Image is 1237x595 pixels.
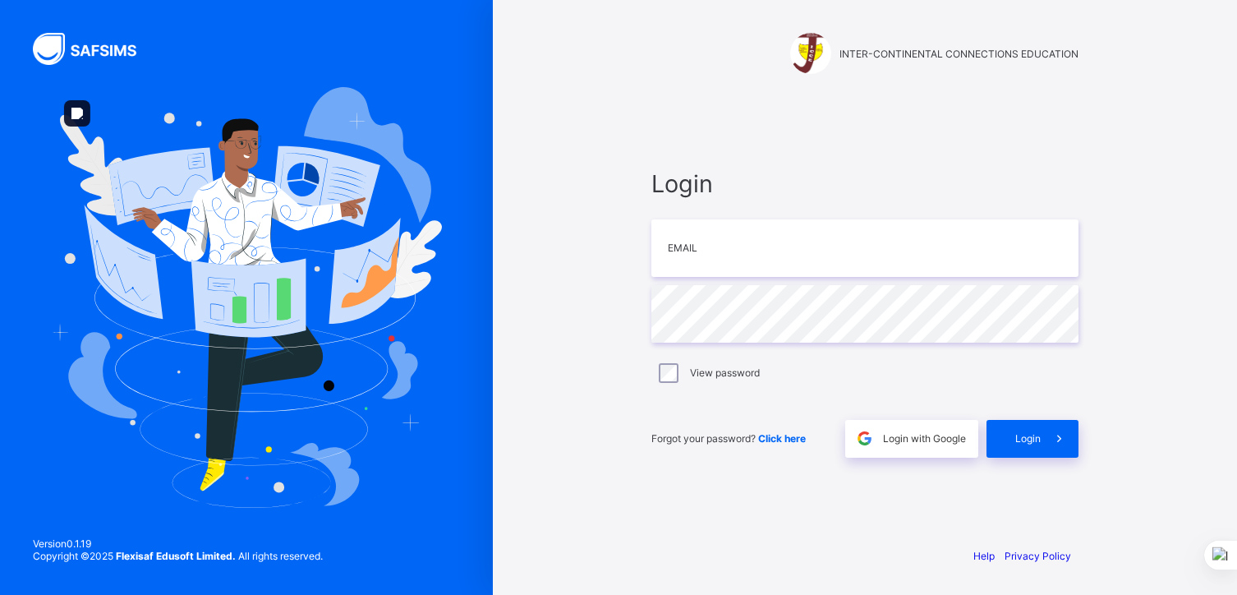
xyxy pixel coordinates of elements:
span: Login [651,169,1078,198]
strong: Flexisaf Edusoft Limited. [116,550,236,562]
span: INTER-CONTINENTAL CONNECTIONS EDUCATION [839,48,1078,60]
img: SAFSIMS Logo [33,33,156,65]
span: Login with Google [883,432,966,445]
a: Help [973,550,995,562]
img: google.396cfc9801f0270233282035f929180a.svg [855,429,874,448]
a: Privacy Policy [1005,550,1071,562]
span: Version 0.1.19 [33,537,323,550]
a: Click here [758,432,806,445]
span: Copyright © 2025 All rights reserved. [33,550,323,562]
img: Hero Image [51,87,442,508]
label: View password [690,367,760,379]
span: Forgot your password? [651,432,806,445]
span: Login [1015,432,1041,445]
